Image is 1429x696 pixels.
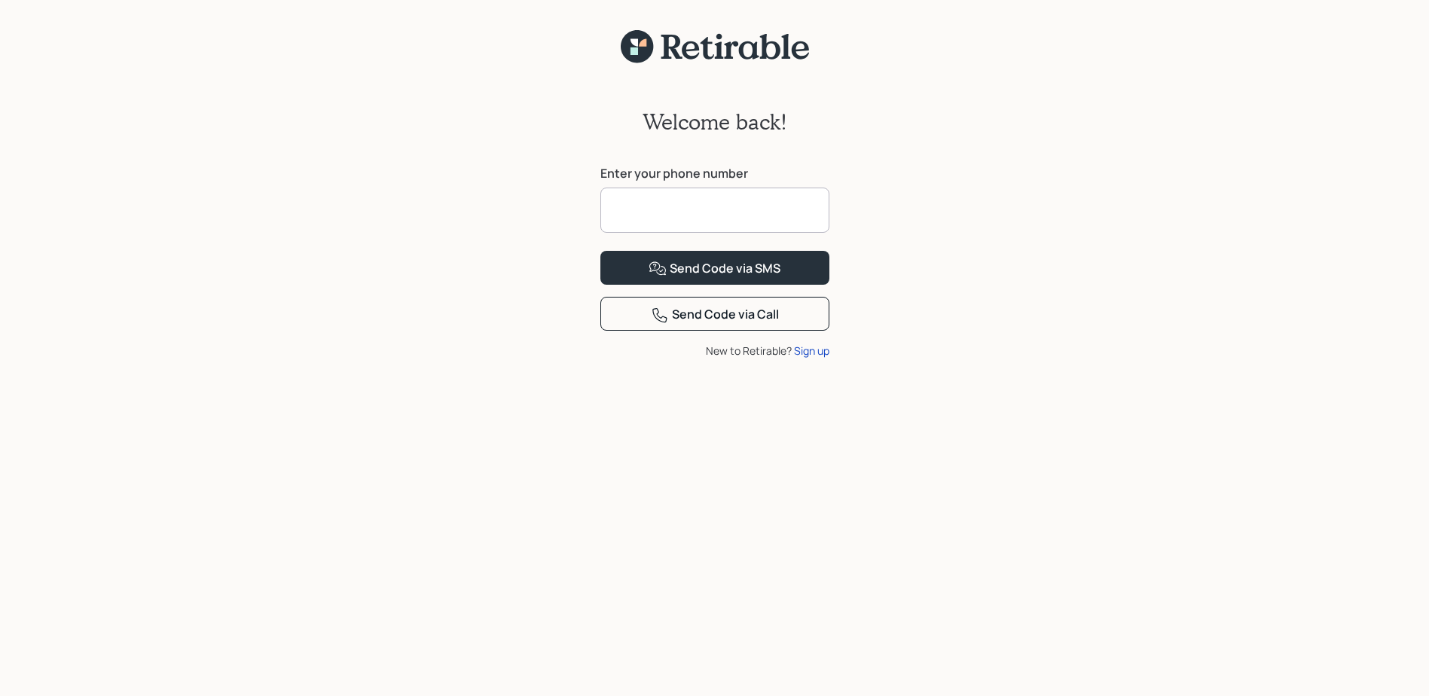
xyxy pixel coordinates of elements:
div: New to Retirable? [600,343,829,359]
div: Send Code via Call [651,306,779,324]
h2: Welcome back! [643,109,787,135]
div: Sign up [794,343,829,359]
label: Enter your phone number [600,165,829,182]
button: Send Code via SMS [600,251,829,285]
button: Send Code via Call [600,297,829,331]
div: Send Code via SMS [649,260,780,278]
